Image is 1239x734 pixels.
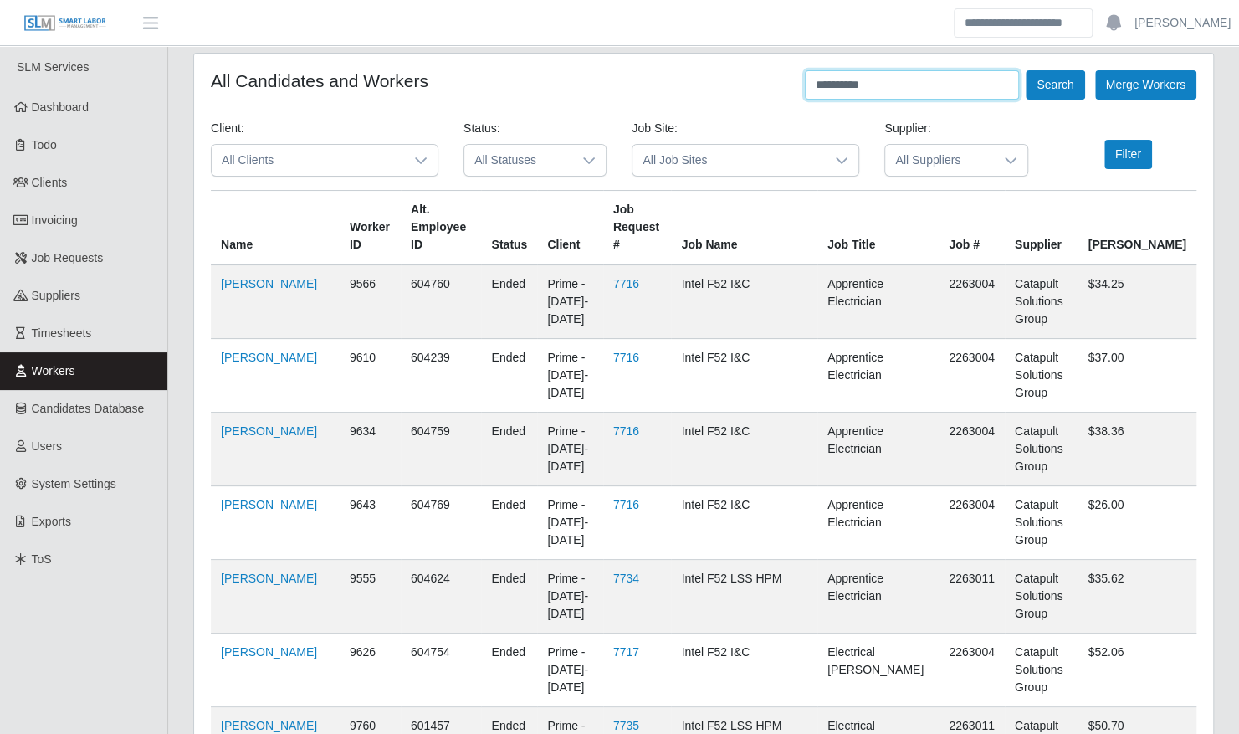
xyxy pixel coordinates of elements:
td: $35.62 [1078,560,1196,634]
span: System Settings [32,477,116,490]
span: Exports [32,515,71,528]
td: ended [481,486,537,560]
th: Client [537,191,602,265]
th: Alt. Employee ID [401,191,482,265]
td: $38.36 [1078,413,1196,486]
td: Prime - [DATE]-[DATE] [537,264,602,339]
td: Intel F52 I&C [671,264,817,339]
a: 7716 [613,424,639,438]
td: Intel F52 I&C [671,413,817,486]
span: Invoicing [32,213,78,227]
td: $37.00 [1078,339,1196,413]
a: 7717 [613,645,639,659]
input: Search [954,8,1093,38]
td: Apprentice Electrician [817,339,939,413]
td: Prime - [DATE]-[DATE] [537,413,602,486]
td: 604624 [401,560,482,634]
a: [PERSON_NAME] [221,277,317,290]
a: 7716 [613,498,639,511]
label: Client: [211,120,244,137]
span: Users [32,439,63,453]
td: ended [481,264,537,339]
th: Job # [939,191,1005,265]
td: 2263004 [939,634,1005,707]
td: Prime - [DATE]-[DATE] [537,560,602,634]
td: ended [481,413,537,486]
td: Apprentice Electrician [817,486,939,560]
td: 9566 [340,264,401,339]
th: Name [211,191,340,265]
th: Supplier [1005,191,1078,265]
td: Apprentice Electrician [817,560,939,634]
label: Status: [463,120,500,137]
td: 2263004 [939,339,1005,413]
td: Electrical [PERSON_NAME] [817,634,939,707]
td: Catapult Solutions Group [1005,486,1078,560]
td: Prime - [DATE]-[DATE] [537,339,602,413]
td: 9634 [340,413,401,486]
td: 9610 [340,339,401,413]
a: [PERSON_NAME] [1134,14,1231,32]
label: Job Site: [632,120,677,137]
td: 9555 [340,560,401,634]
h4: All Candidates and Workers [211,70,428,91]
span: All Job Sites [632,145,825,176]
td: 604239 [401,339,482,413]
button: Merge Workers [1095,70,1196,100]
a: [PERSON_NAME] [221,498,317,511]
td: 2263004 [939,486,1005,560]
a: [PERSON_NAME] [221,424,317,438]
td: 2263004 [939,413,1005,486]
th: Worker ID [340,191,401,265]
span: Clients [32,176,68,189]
td: 2263004 [939,264,1005,339]
td: $52.06 [1078,634,1196,707]
span: Workers [32,364,75,377]
th: Job Name [671,191,817,265]
span: Suppliers [32,289,80,302]
span: All Statuses [464,145,572,176]
a: [PERSON_NAME] [221,719,317,732]
span: Todo [32,138,57,151]
a: 7734 [613,572,639,585]
span: ToS [32,552,52,566]
button: Search [1026,70,1084,100]
img: SLM Logo [23,14,107,33]
a: 7735 [613,719,639,732]
a: [PERSON_NAME] [221,572,317,585]
td: 604759 [401,413,482,486]
span: Job Requests [32,251,104,264]
th: [PERSON_NAME] [1078,191,1196,265]
td: Intel F52 I&C [671,339,817,413]
td: Prime - [DATE]-[DATE] [537,486,602,560]
td: Intel F52 I&C [671,486,817,560]
th: Job Title [817,191,939,265]
span: Candidates Database [32,402,145,415]
td: 604754 [401,634,482,707]
a: [PERSON_NAME] [221,645,317,659]
td: Catapult Solutions Group [1005,264,1078,339]
td: ended [481,339,537,413]
td: Catapult Solutions Group [1005,634,1078,707]
td: Apprentice Electrician [817,413,939,486]
span: SLM Services [17,60,89,74]
span: Dashboard [32,100,90,114]
td: 2263011 [939,560,1005,634]
span: All Suppliers [885,145,993,176]
a: 7716 [613,351,639,364]
td: 9626 [340,634,401,707]
label: Supplier: [884,120,930,137]
td: $34.25 [1078,264,1196,339]
span: All Clients [212,145,404,176]
th: Status [481,191,537,265]
td: Intel F52 LSS HPM [671,560,817,634]
td: Catapult Solutions Group [1005,413,1078,486]
td: ended [481,560,537,634]
td: 9643 [340,486,401,560]
td: Intel F52 I&C [671,634,817,707]
td: 604769 [401,486,482,560]
td: Catapult Solutions Group [1005,339,1078,413]
td: $26.00 [1078,486,1196,560]
span: Timesheets [32,326,92,340]
td: Catapult Solutions Group [1005,560,1078,634]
